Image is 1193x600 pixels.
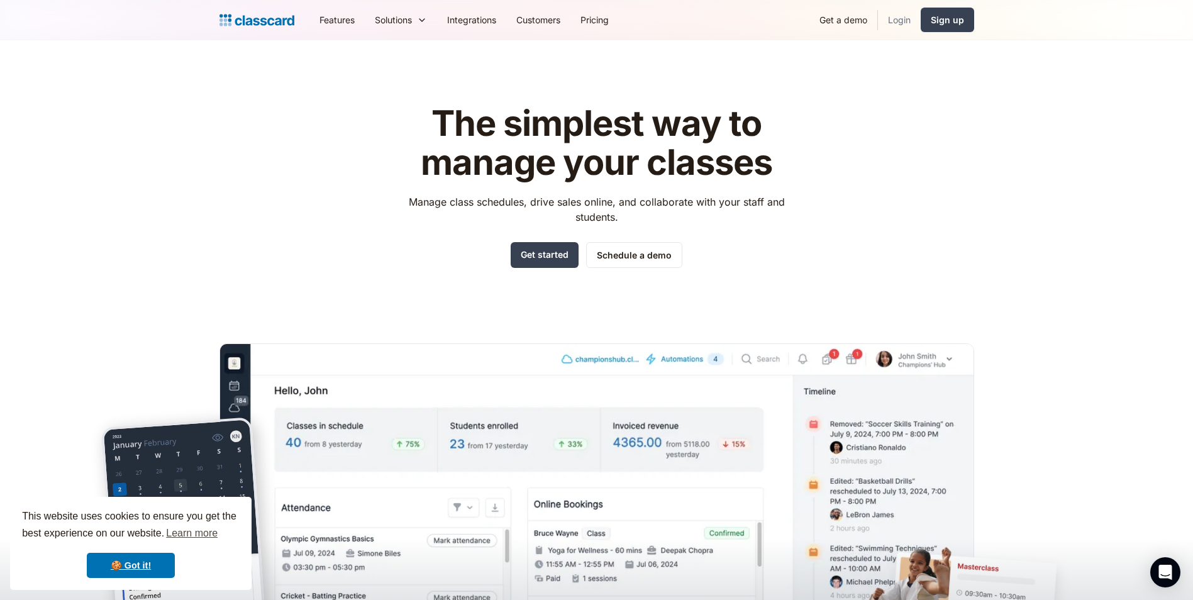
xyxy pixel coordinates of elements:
[931,13,964,26] div: Sign up
[10,497,252,590] div: cookieconsent
[397,104,796,182] h1: The simplest way to manage your classes
[878,6,921,34] a: Login
[586,242,682,268] a: Schedule a demo
[570,6,619,34] a: Pricing
[437,6,506,34] a: Integrations
[164,524,219,543] a: learn more about cookies
[309,6,365,34] a: Features
[87,553,175,578] a: dismiss cookie message
[506,6,570,34] a: Customers
[219,11,294,29] a: home
[921,8,974,32] a: Sign up
[375,13,412,26] div: Solutions
[365,6,437,34] div: Solutions
[809,6,877,34] a: Get a demo
[511,242,579,268] a: Get started
[1150,557,1180,587] div: Open Intercom Messenger
[22,509,240,543] span: This website uses cookies to ensure you get the best experience on our website.
[397,194,796,225] p: Manage class schedules, drive sales online, and collaborate with your staff and students.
